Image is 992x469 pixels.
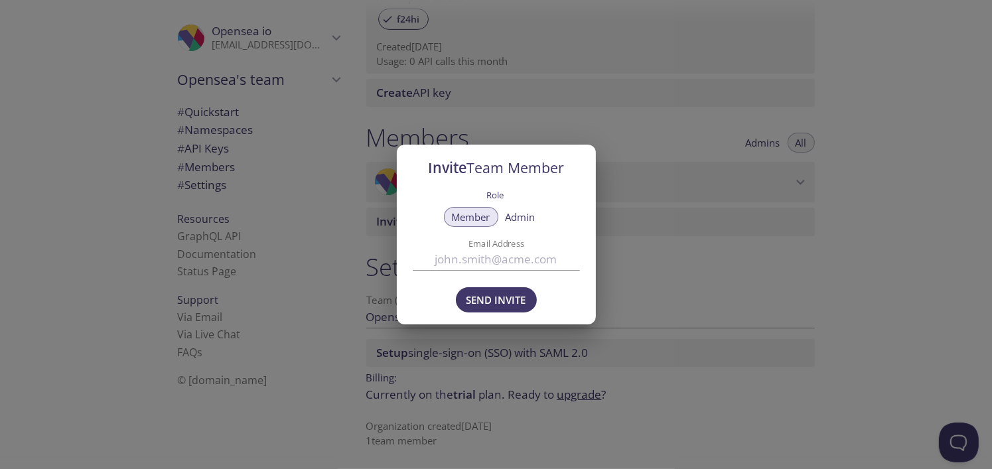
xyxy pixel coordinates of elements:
span: Send Invite [466,291,526,308]
button: Admin [498,207,543,227]
label: Email Address [433,239,559,247]
button: Send Invite [456,287,537,312]
label: Role [486,186,504,203]
input: john.smith@acme.com [413,249,580,271]
button: Member [444,207,498,227]
span: Invite [428,158,564,177]
span: Team Member [466,158,564,177]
